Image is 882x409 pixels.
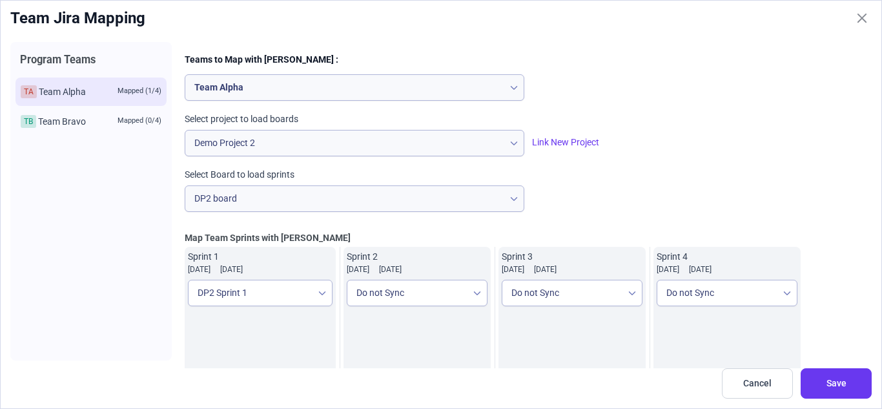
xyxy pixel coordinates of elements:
span: Do not Sync [657,280,777,306]
label: Select Board to load sprints [185,169,294,180]
span: [DATE] [DATE] [347,263,487,276]
div: TA [21,85,37,98]
span: Mapped (0/4) [118,116,161,127]
a: Team Bravo [38,115,86,129]
span: DP2 board [185,186,504,211]
span: Save [817,377,856,390]
span: Do not Sync [347,280,467,306]
a: Link New Project [532,137,599,147]
span: [DATE] [DATE] [188,263,333,276]
span: Demo Project 2 [185,131,504,156]
button: Save [801,368,872,399]
button: Close [852,8,872,28]
span: Team Alpha [185,75,504,100]
a: Team Alpha [39,85,86,99]
label: Sprint 3 [502,250,642,263]
iframe: Chat Widget [817,347,882,409]
h4: Team Jira Mapping [10,15,145,21]
label: Sprint 4 [657,250,797,263]
span: Team Alpha [39,87,86,97]
label: Sprint 1 [188,250,333,263]
span: DP2 Sprint 1 [189,280,313,306]
span: Mapped (1/4) [118,86,161,97]
label: Teams to Map with [PERSON_NAME] : [185,53,524,67]
span: Cancel [738,377,777,390]
label: Map Team Sprints with [PERSON_NAME] [185,233,351,243]
span: [DATE] [DATE] [502,263,642,276]
span: Do not Sync [502,280,622,306]
span: Team Bravo [38,116,86,127]
label: Select project to load boards [185,114,298,124]
h3: Program Teams [20,52,172,68]
label: Sprint 2 [347,250,487,263]
div: TB [21,115,36,128]
span: [DATE] [DATE] [657,263,797,276]
button: Cancel [722,368,793,399]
